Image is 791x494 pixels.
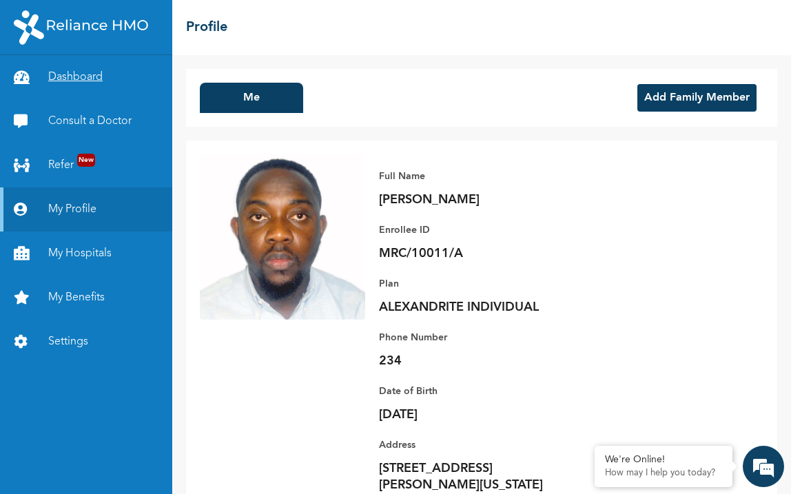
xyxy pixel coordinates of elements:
[200,154,365,320] img: Enrollee
[379,406,572,423] p: [DATE]
[25,69,56,103] img: d_794563401_company_1708531726252_794563401
[7,444,135,453] span: Conversation
[379,192,572,208] p: [PERSON_NAME]
[226,7,259,40] div: Minimize live chat window
[379,245,572,262] p: MRC/10011/A
[379,460,572,493] p: [STREET_ADDRESS][PERSON_NAME][US_STATE]
[379,222,572,238] p: Enrollee ID
[379,168,572,185] p: Full Name
[379,276,572,292] p: Plan
[72,77,232,95] div: Chat with us now
[7,371,263,420] textarea: Type your message and hit 'Enter'
[135,420,263,462] div: FAQs
[605,454,722,466] div: We're Online!
[379,437,572,453] p: Address
[637,84,757,112] button: Add Family Member
[200,83,303,113] button: Me
[186,17,227,38] h2: Profile
[14,10,148,45] img: RelianceHMO's Logo
[379,299,572,316] p: ALEXANDRITE INDIVIDUAL
[80,171,190,310] span: We're online!
[379,353,572,369] p: 234
[379,383,572,400] p: Date of Birth
[77,154,95,167] span: New
[379,329,572,346] p: Phone Number
[605,468,722,479] p: How may I help you today?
